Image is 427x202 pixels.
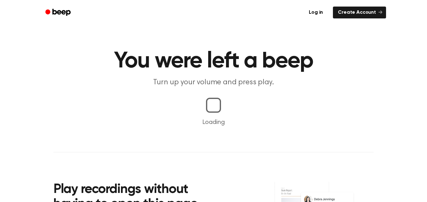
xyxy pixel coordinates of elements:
a: Create Account [333,7,386,18]
p: Loading [8,118,419,127]
h1: You were left a beep [53,50,374,72]
a: Log in [303,5,329,20]
p: Turn up your volume and press play. [93,77,334,88]
a: Beep [41,7,76,19]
